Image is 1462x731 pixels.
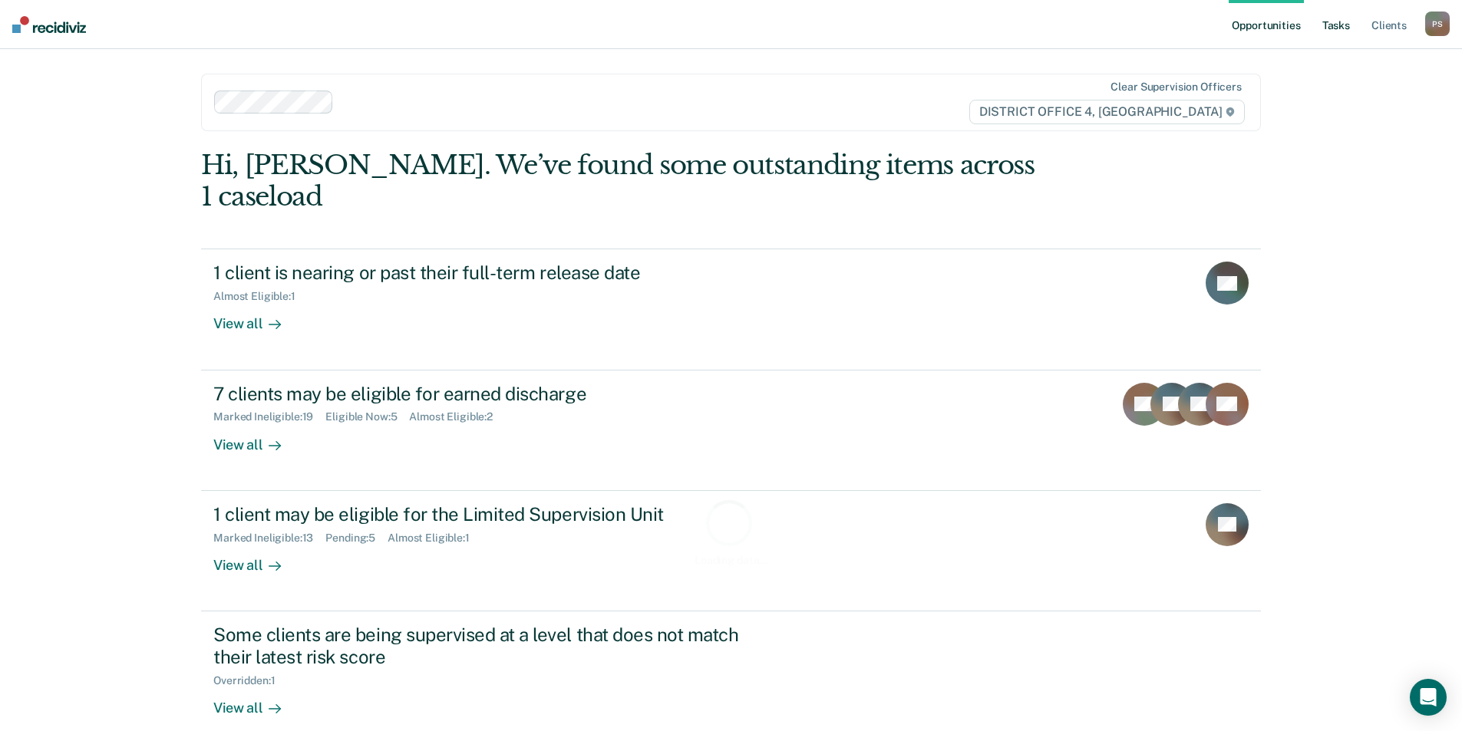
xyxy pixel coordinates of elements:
div: Pending : 5 [325,532,388,545]
div: Hi, [PERSON_NAME]. We’ve found some outstanding items across 1 caseload [201,150,1049,212]
div: 7 clients may be eligible for earned discharge [213,383,752,405]
div: P S [1425,12,1450,36]
div: Overridden : 1 [213,674,287,687]
img: Recidiviz [12,16,86,33]
div: 1 client may be eligible for the Limited Supervision Unit [213,503,752,525]
div: Clear supervision officers [1111,81,1241,94]
div: View all [213,303,299,333]
a: 1 client is nearing or past their full-term release dateAlmost Eligible:1View all [201,249,1261,370]
div: Some clients are being supervised at a level that does not match their latest risk score [213,624,752,668]
a: 1 client may be eligible for the Limited Supervision UnitMarked Ineligible:13Pending:5Almost Elig... [201,491,1261,611]
span: DISTRICT OFFICE 4, [GEOGRAPHIC_DATA] [969,100,1245,124]
div: Marked Ineligible : 13 [213,532,325,545]
button: PS [1425,12,1450,36]
a: 7 clients may be eligible for earned dischargeMarked Ineligible:19Eligible Now:5Almost Eligible:2... [201,370,1261,491]
div: Open Intercom Messenger [1410,679,1447,716]
div: Almost Eligible : 1 [388,532,482,545]
div: View all [213,544,299,574]
div: 1 client is nearing or past their full-term release date [213,262,752,284]
div: Almost Eligible : 2 [409,410,505,423]
div: View all [213,423,299,453]
div: Eligible Now : 5 [325,410,409,423]
div: Marked Ineligible : 19 [213,410,325,423]
div: View all [213,687,299,716]
div: Almost Eligible : 1 [213,290,308,303]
